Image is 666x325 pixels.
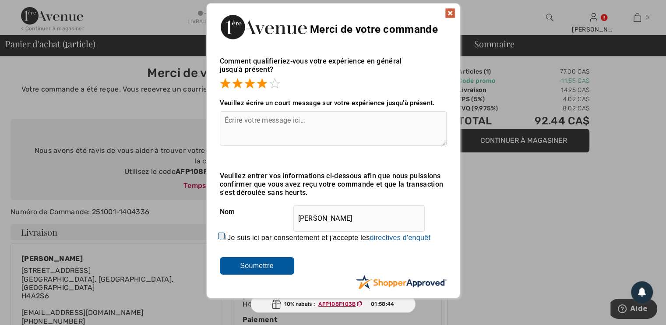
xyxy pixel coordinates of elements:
[250,296,416,313] div: 10% rabais :
[370,234,430,241] a: directives d'enquêt
[227,234,430,242] label: Je suis ici par consentement et j'accepte les
[272,300,281,309] img: Gift.svg
[220,12,307,42] img: Merci de votre commande
[310,23,438,35] span: Merci de votre commande
[220,172,447,197] div: Veuillez entrer vos informations ci-dessous afin que nous puissions confirmer que vous avez reçu ...
[445,8,455,18] img: x
[220,48,447,90] div: Comment qualifieriez-vous votre expérience en général jusqu'à présent?
[371,300,394,308] span: 01:58:44
[220,257,294,275] input: Soumettre
[20,6,37,14] span: Aide
[220,99,447,107] div: Veuillez écrire un court message sur votre expérience jusqu'à présent.
[220,201,447,223] div: Nom
[318,301,356,307] ins: AFP108F103B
